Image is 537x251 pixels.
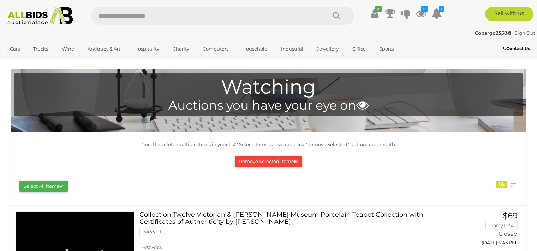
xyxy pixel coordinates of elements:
[319,7,354,25] button: Search
[485,7,533,21] a: Sell with us
[83,43,125,55] a: Antiques & Art
[496,181,507,188] div: 14
[198,43,233,55] a: Computers
[421,6,428,12] i: 13
[503,45,532,53] a: Contact Us
[475,30,511,36] strong: Cobargo2550
[14,140,523,148] p: Need to delete multiple items in your list? Select items below and click "Remove Selected" button...
[18,99,519,112] h4: Auctions you have your eye on
[5,43,24,55] a: Cars
[446,211,520,249] a: $69 Garry1234 Closed ([DATE] 6:43 PM)
[369,7,380,20] a: ✔
[475,30,512,36] a: Cobargo2550
[5,55,65,66] a: [GEOGRAPHIC_DATA]
[375,6,382,12] i: ✔
[512,30,514,36] span: |
[130,43,164,55] a: Hospitality
[515,30,535,36] a: Sign Out
[235,156,302,167] button: Remove Selected Items
[29,43,53,55] a: Trucks
[18,76,519,98] h1: Watching
[238,43,272,55] a: Household
[503,211,518,221] span: $69
[57,43,79,55] a: Wine
[431,7,442,20] a: 1
[19,181,68,192] button: Select All items
[416,7,426,20] a: 13
[503,46,530,51] b: Contact Us
[145,211,435,240] a: Collection Twelve Victorian & [PERSON_NAME] Museum Porcelain Teapot Collection with Certificates ...
[439,6,444,12] i: 1
[276,43,308,55] a: Industrial
[348,43,370,55] a: Office
[312,43,343,55] a: Jewellery
[375,43,398,55] a: Sports
[168,43,194,55] a: Charity
[4,7,77,25] img: Allbids.com.au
